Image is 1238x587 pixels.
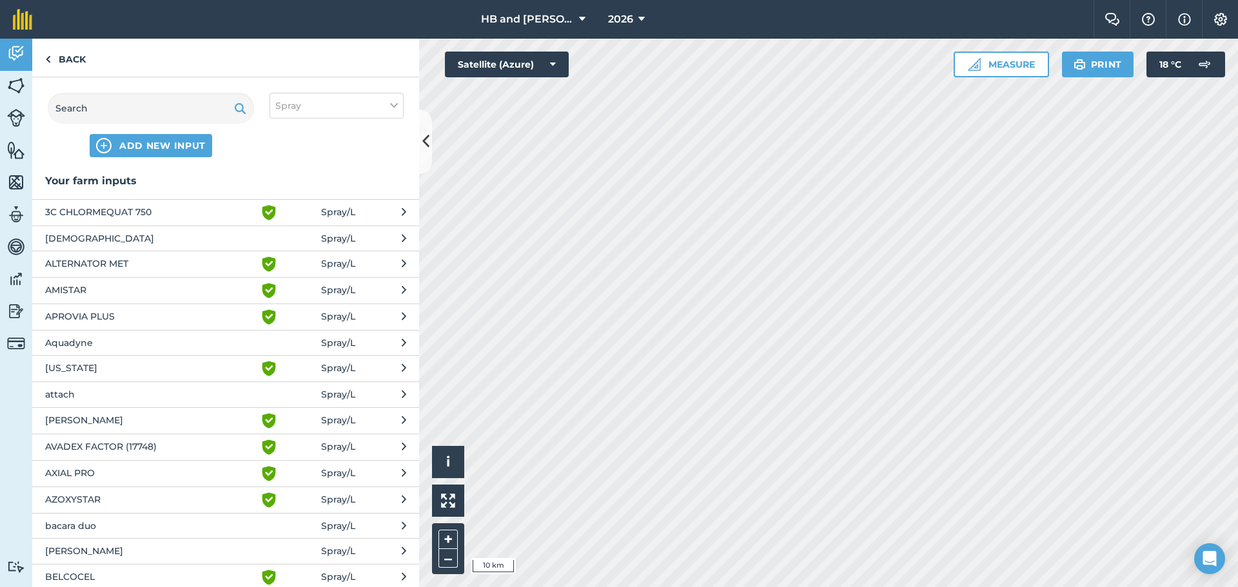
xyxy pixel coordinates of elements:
[32,355,419,381] button: [US_STATE] Spray/L
[45,52,51,67] img: svg+xml;base64,PHN2ZyB4bWxucz0iaHR0cDovL3d3dy53My5vcmcvMjAwMC9zdmciIHdpZHRoPSI5IiBoZWlnaHQ9IjI0Ii...
[270,93,404,119] button: Spray
[7,140,25,160] img: svg+xml;base64,PHN2ZyB4bWxucz0iaHR0cDovL3d3dy53My5vcmcvMjAwMC9zdmciIHdpZHRoPSI1NiIgaGVpZ2h0PSI2MC...
[32,251,419,277] button: ALTERNATOR MET Spray/L
[45,492,256,508] span: AZOXYSTAR
[32,486,419,513] button: AZOXYSTAR Spray/L
[1062,52,1134,77] button: Print
[1074,57,1086,72] img: svg+xml;base64,PHN2ZyB4bWxucz0iaHR0cDovL3d3dy53My5vcmcvMjAwMC9zdmciIHdpZHRoPSIxOSIgaGVpZ2h0PSIyNC...
[1192,52,1217,77] img: svg+xml;base64,PD94bWwgdmVyc2lvbj0iMS4wIiBlbmNvZGluZz0idXRmLTgiPz4KPCEtLSBHZW5lcmF0b3I6IEFkb2JlIE...
[7,302,25,321] img: svg+xml;base64,PD94bWwgdmVyc2lvbj0iMS4wIiBlbmNvZGluZz0idXRmLTgiPz4KPCEtLSBHZW5lcmF0b3I6IEFkb2JlIE...
[608,12,633,27] span: 2026
[32,330,419,355] button: Aquadyne Spray/L
[321,205,355,220] span: Spray / L
[234,101,246,116] img: svg+xml;base64,PHN2ZyB4bWxucz0iaHR0cDovL3d3dy53My5vcmcvMjAwMC9zdmciIHdpZHRoPSIxOSIgaGVpZ2h0PSIyNC...
[32,381,419,407] button: attach Spray/L
[321,256,355,272] span: Spray / L
[96,138,112,153] img: svg+xml;base64,PHN2ZyB4bWxucz0iaHR0cDovL3d3dy53My5vcmcvMjAwMC9zdmciIHdpZHRoPSIxNCIgaGVpZ2h0PSIyNC...
[321,570,355,585] span: Spray / L
[45,309,256,325] span: APROVIA PLUS
[32,513,419,538] button: bacara duo Spray/L
[32,199,419,226] button: 3C CHLORMEQUAT 750 Spray/L
[45,466,256,481] span: AXIAL PRO
[32,460,419,486] button: AXIAL PRO Spray/L
[432,446,464,478] button: i
[321,413,355,428] span: Spray / L
[32,303,419,330] button: APROVIA PLUS Spray/L
[45,413,256,428] span: [PERSON_NAME]
[7,237,25,256] img: svg+xml;base64,PD94bWwgdmVyc2lvbj0iMS4wIiBlbmNvZGluZz0idXRmLTgiPz4KPCEtLSBHZW5lcmF0b3I6IEFkb2JlIE...
[7,205,25,224] img: svg+xml;base64,PD94bWwgdmVyc2lvbj0iMS4wIiBlbmNvZGluZz0idXRmLTgiPz4KPCEtLSBHZW5lcmF0b3I6IEFkb2JlIE...
[1194,543,1225,574] div: Open Intercom Messenger
[7,561,25,573] img: svg+xml;base64,PD94bWwgdmVyc2lvbj0iMS4wIiBlbmNvZGluZz0idXRmLTgiPz4KPCEtLSBHZW5lcmF0b3I6IEFkb2JlIE...
[321,466,355,481] span: Spray / L
[7,173,25,192] img: svg+xml;base64,PHN2ZyB4bWxucz0iaHR0cDovL3d3dy53My5vcmcvMjAwMC9zdmciIHdpZHRoPSI1NiIgaGVpZ2h0PSI2MC...
[45,387,256,401] span: attach
[321,361,355,376] span: Spray / L
[1159,52,1181,77] span: 18 ° C
[481,12,574,27] span: HB and [PERSON_NAME]
[321,231,355,245] span: Spray / L
[32,173,419,189] h3: Your farm inputs
[1178,12,1191,27] img: svg+xml;base64,PHN2ZyB4bWxucz0iaHR0cDovL3d3dy53My5vcmcvMjAwMC9zdmciIHdpZHRoPSIxNyIgaGVpZ2h0PSIxNy...
[321,309,355,325] span: Spray / L
[954,52,1049,77] button: Measure
[45,205,256,220] span: 3C CHLORMEQUAT 750
[7,76,25,95] img: svg+xml;base64,PHN2ZyB4bWxucz0iaHR0cDovL3d3dy53My5vcmcvMjAwMC9zdmciIHdpZHRoPSI1NiIgaGVpZ2h0PSI2MC...
[968,58,981,71] img: Ruler icon
[321,387,355,401] span: Spray / L
[45,283,256,298] span: AMISTAR
[45,544,256,558] span: [PERSON_NAME]
[32,538,419,563] button: [PERSON_NAME] Spray/L
[441,494,455,508] img: Four arrows, one pointing top left, one top right, one bottom right and the last bottom left
[45,439,256,455] span: AVADEX FACTOR (17748)
[32,39,99,77] a: Back
[321,492,355,508] span: Spray / L
[32,226,419,251] button: [DEMOGRAPHIC_DATA] Spray/L
[119,139,206,152] span: ADD NEW INPUT
[438,530,458,549] button: +
[90,134,212,157] button: ADD NEW INPUT
[32,434,419,460] button: AVADEX FACTOR (17748) Spray/L
[48,93,254,124] input: Search
[1141,13,1156,26] img: A question mark icon
[321,439,355,455] span: Spray / L
[1213,13,1228,26] img: A cog icon
[275,99,301,113] span: Spray
[7,269,25,289] img: svg+xml;base64,PD94bWwgdmVyc2lvbj0iMS4wIiBlbmNvZGluZz0idXRmLTgiPz4KPCEtLSBHZW5lcmF0b3I6IEFkb2JlIE...
[45,361,256,376] span: [US_STATE]
[321,283,355,298] span: Spray / L
[32,407,419,434] button: [PERSON_NAME] Spray/L
[1146,52,1225,77] button: 18 °C
[321,519,355,533] span: Spray / L
[45,336,256,350] span: Aquadyne
[45,519,256,533] span: bacara duo
[446,454,450,470] span: i
[438,549,458,568] button: –
[7,44,25,63] img: svg+xml;base64,PD94bWwgdmVyc2lvbj0iMS4wIiBlbmNvZGluZz0idXRmLTgiPz4KPCEtLSBHZW5lcmF0b3I6IEFkb2JlIE...
[1105,13,1120,26] img: Two speech bubbles overlapping with the left bubble in the forefront
[445,52,569,77] button: Satellite (Azure)
[13,9,32,30] img: fieldmargin Logo
[321,336,355,350] span: Spray / L
[7,334,25,352] img: svg+xml;base64,PD94bWwgdmVyc2lvbj0iMS4wIiBlbmNvZGluZz0idXRmLTgiPz4KPCEtLSBHZW5lcmF0b3I6IEFkb2JlIE...
[32,277,419,303] button: AMISTAR Spray/L
[45,231,256,245] span: [DEMOGRAPHIC_DATA]
[45,570,256,585] span: BELCOCEL
[7,109,25,127] img: svg+xml;base64,PD94bWwgdmVyc2lvbj0iMS4wIiBlbmNvZGluZz0idXRmLTgiPz4KPCEtLSBHZW5lcmF0b3I6IEFkb2JlIE...
[45,256,256,272] span: ALTERNATOR MET
[321,544,355,558] span: Spray / L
